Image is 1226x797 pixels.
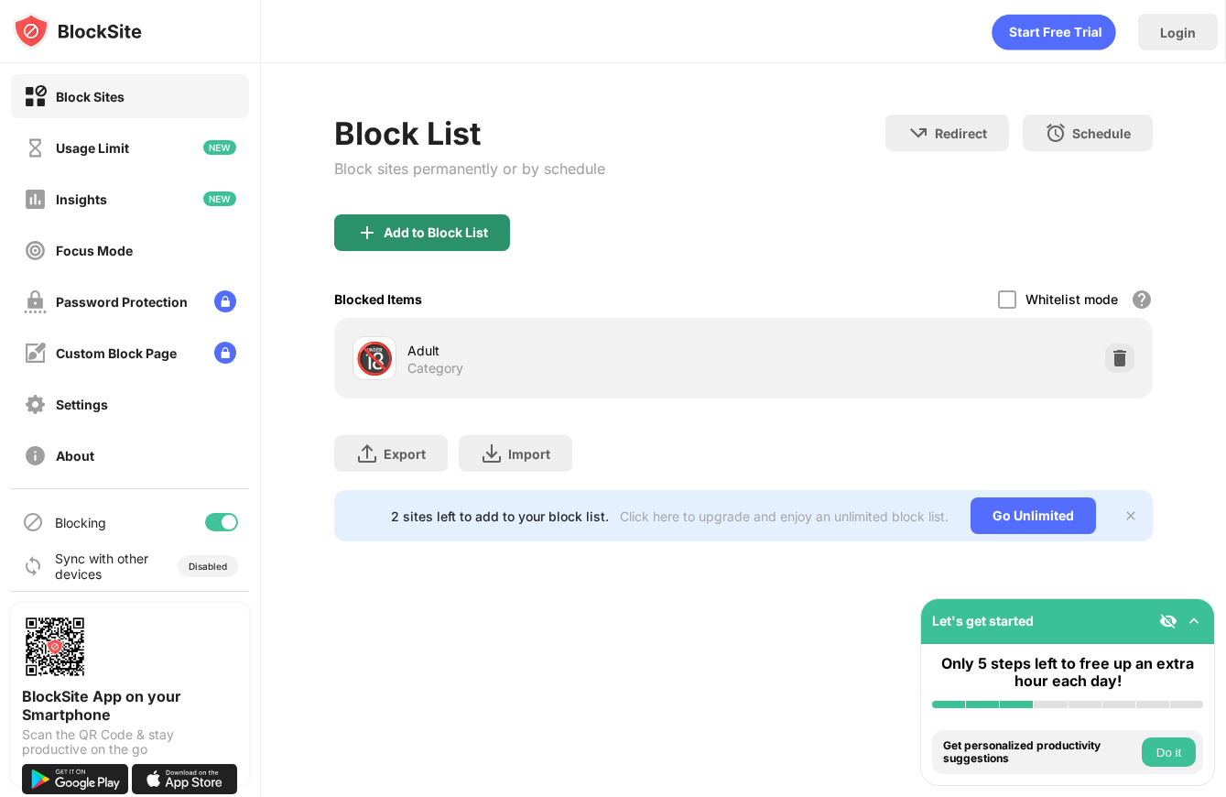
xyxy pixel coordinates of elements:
img: lock-menu.svg [214,342,236,364]
img: get-it-on-google-play.svg [22,764,128,794]
div: About [56,448,94,464]
div: Settings [56,397,108,412]
div: Click here to upgrade and enjoy an unlimited block list. [620,508,949,524]
div: Only 5 steps left to free up an extra hour each day! [932,655,1203,690]
div: Import [508,446,550,462]
div: Schedule [1072,126,1131,141]
div: 2 sites left to add to your block list. [391,508,609,524]
div: animation [992,14,1116,50]
img: download-on-the-app-store.svg [132,764,238,794]
div: Let's get started [932,613,1034,628]
img: lock-menu.svg [214,290,236,312]
img: settings-off.svg [24,393,47,416]
div: Focus Mode [56,243,133,258]
div: Custom Block Page [56,345,177,361]
div: Get personalized productivity suggestions [943,739,1137,766]
img: new-icon.svg [203,140,236,155]
img: eye-not-visible.svg [1159,612,1177,630]
img: password-protection-off.svg [24,290,47,313]
img: omni-setup-toggle.svg [1185,612,1203,630]
img: time-usage-off.svg [24,136,47,159]
img: customize-block-page-off.svg [24,342,47,365]
div: Block List [334,115,605,152]
div: Block sites permanently or by schedule [334,159,605,178]
div: Blocked Items [334,291,422,307]
div: Add to Block List [384,225,488,240]
div: Whitelist mode [1025,291,1118,307]
div: Insights [56,191,107,207]
img: x-button.svg [1123,508,1138,523]
button: Do it [1142,737,1196,767]
img: block-on.svg [24,85,47,108]
div: Export [384,446,426,462]
div: Go Unlimited [971,497,1096,534]
div: Usage Limit [56,140,129,156]
div: 🔞 [355,340,394,377]
div: Password Protection [56,294,188,310]
div: Login [1160,25,1196,40]
div: Redirect [935,126,987,141]
div: Blocking [55,515,106,530]
img: logo-blocksite.svg [13,13,142,49]
img: focus-off.svg [24,239,47,262]
div: Scan the QR Code & stay productive on the go [22,727,238,757]
img: new-icon.svg [203,191,236,206]
div: BlockSite App on your Smartphone [22,687,238,724]
img: sync-icon.svg [22,555,44,577]
div: Disabled [189,561,227,572]
div: Block Sites [56,89,125,104]
img: blocking-icon.svg [22,511,44,533]
div: Adult [407,341,743,360]
div: Category [407,360,463,377]
img: insights-off.svg [24,188,47,211]
img: about-off.svg [24,444,47,467]
div: Sync with other devices [55,551,149,582]
img: options-page-qr-code.png [22,614,88,680]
